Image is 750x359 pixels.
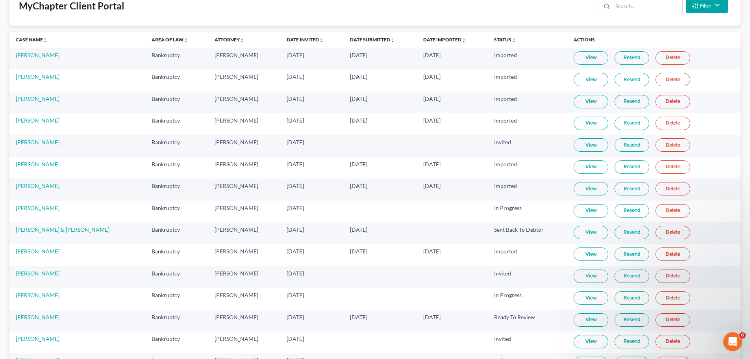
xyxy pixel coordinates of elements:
a: [PERSON_NAME] [16,292,59,298]
a: Resend [615,51,649,65]
img: Profile image for Emma [94,13,109,28]
td: [PERSON_NAME] [208,179,280,200]
td: [PERSON_NAME] [208,48,280,69]
a: Case Nameunfold_more [16,37,48,43]
a: Delete [656,204,690,218]
td: Bankruptcy [145,179,208,200]
a: Delete [656,247,690,261]
button: Messages [52,246,105,277]
td: [PERSON_NAME] [208,91,280,113]
a: Delete [656,270,690,283]
span: [DATE] [287,95,304,102]
a: Date Submittedunfold_more [350,37,395,43]
td: Imported [488,113,567,135]
td: [PERSON_NAME] [208,288,280,309]
span: [DATE] [287,226,304,233]
a: Delete [656,226,690,239]
img: Profile image for James [109,13,124,28]
button: Search for help [11,130,146,146]
span: [DATE] [287,73,304,80]
a: View [574,313,608,327]
a: View [574,95,608,108]
div: Send us a messageWe typically reply in a few hours [8,93,150,123]
td: Bankruptcy [145,48,208,69]
div: Adding Income [16,190,132,198]
td: Bankruptcy [145,69,208,91]
a: Resend [615,95,649,108]
a: [PERSON_NAME] [16,52,59,58]
div: We typically reply in a few hours [16,108,131,116]
span: [DATE] [423,95,441,102]
i: unfold_more [390,38,395,43]
img: Profile image for Lindsey [124,13,139,28]
span: Search for help [16,134,64,142]
td: In Progress [488,201,567,222]
span: Home [17,266,35,271]
td: Sent Back To Debtor [488,222,567,244]
span: [DATE] [423,161,441,167]
a: Delete [656,335,690,348]
td: Bankruptcy [145,244,208,266]
a: Resend [615,138,649,152]
a: [PERSON_NAME] [16,161,59,167]
span: Messages [65,266,93,271]
td: [PERSON_NAME] [208,266,280,288]
a: View [574,204,608,218]
i: unfold_more [240,38,244,43]
a: [PERSON_NAME] [16,248,59,255]
div: Adding Income [11,186,146,201]
td: In Progress [488,288,567,309]
th: Actions [567,32,741,48]
span: [DATE] [423,117,441,124]
a: Delete [656,291,690,305]
span: [DATE] [287,270,304,277]
a: Delete [656,117,690,130]
button: Help [105,246,157,277]
a: View [574,160,608,174]
a: View [574,73,608,86]
span: [DATE] [287,161,304,167]
span: [DATE] [287,182,304,189]
td: [PERSON_NAME] [208,331,280,353]
p: Hi there! [16,56,142,69]
td: [PERSON_NAME] [208,201,280,222]
span: [DATE] [287,292,304,298]
td: [PERSON_NAME] [208,310,280,331]
a: Attorneyunfold_more [215,37,244,43]
span: [DATE] [287,248,304,255]
a: Delete [656,182,690,195]
a: Area of Lawunfold_more [152,37,188,43]
td: Imported [488,179,567,200]
td: [PERSON_NAME] [208,157,280,179]
td: Imported [488,91,567,113]
a: Delete [656,73,690,86]
i: unfold_more [511,38,516,43]
img: logo [16,16,78,26]
a: Date Invitedunfold_more [287,37,324,43]
a: View [574,247,608,261]
td: Imported [488,48,567,69]
iframe: Intercom live chat [723,332,742,351]
a: Resend [615,335,649,348]
a: Resend [615,117,649,130]
a: View [574,182,608,195]
a: Delete [656,160,690,174]
span: [DATE] [287,205,304,211]
span: [DATE] [350,73,367,80]
a: [PERSON_NAME] [16,270,59,277]
a: [PERSON_NAME] & [PERSON_NAME] [16,226,109,233]
td: [PERSON_NAME] [208,113,280,135]
span: [DATE] [423,52,441,58]
td: Bankruptcy [145,222,208,244]
td: [PERSON_NAME] [208,135,280,157]
a: Resend [615,160,649,174]
a: [PERSON_NAME] [16,117,59,124]
a: [PERSON_NAME] [16,73,59,80]
td: Ready To Review [488,310,567,331]
td: Invited [488,135,567,157]
span: [DATE] [350,117,367,124]
i: unfold_more [319,38,324,43]
a: [PERSON_NAME] [16,182,59,189]
a: [PERSON_NAME] [16,314,59,320]
a: [PERSON_NAME] [16,205,59,211]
